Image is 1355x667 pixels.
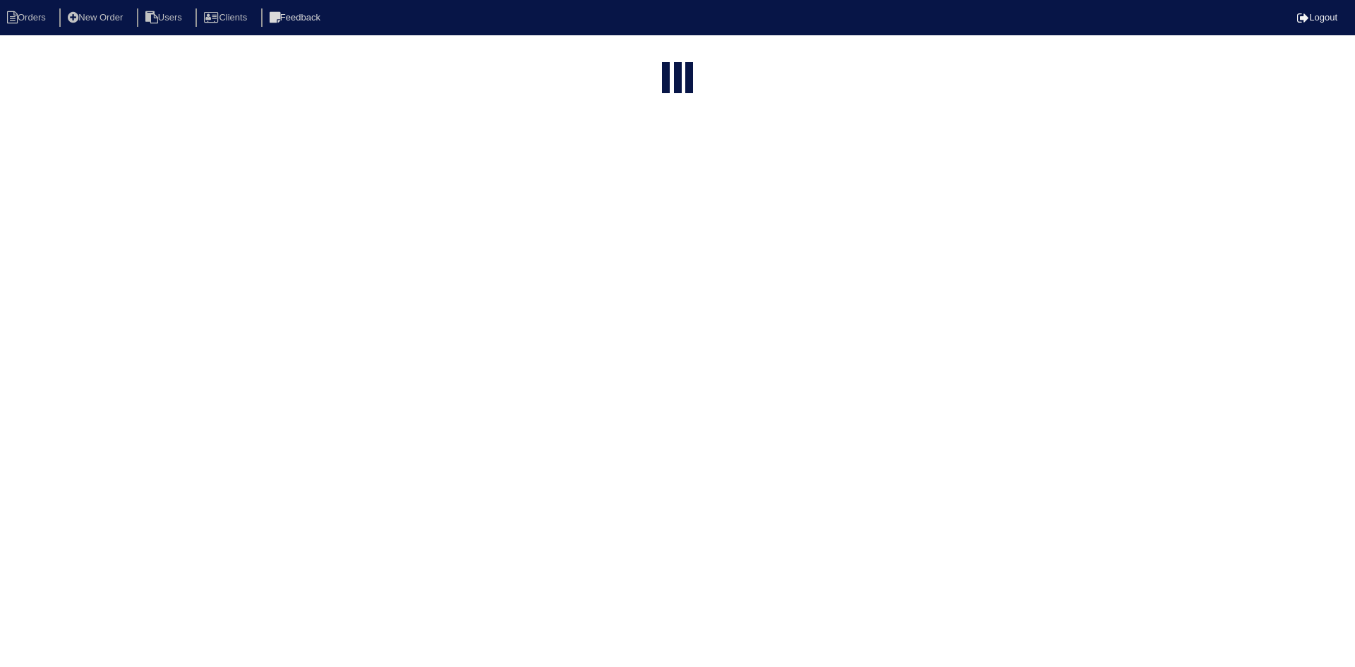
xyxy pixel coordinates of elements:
a: Clients [195,12,258,23]
li: Users [137,8,193,28]
div: loading... [674,62,682,98]
a: Logout [1297,12,1337,23]
a: Users [137,12,193,23]
li: Feedback [261,8,332,28]
li: Clients [195,8,258,28]
li: New Order [59,8,134,28]
a: New Order [59,12,134,23]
